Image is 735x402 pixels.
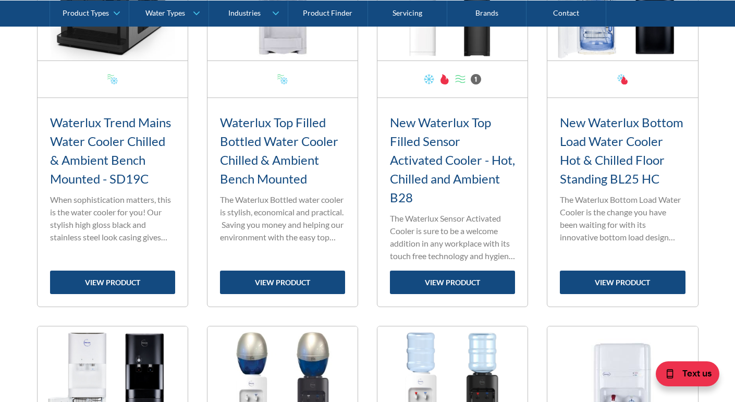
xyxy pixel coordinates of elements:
p: The Waterlux Bottled water cooler is stylish, economical and practical. Saving you money and help... [220,193,345,243]
a: view product [50,271,175,294]
p: The Waterlux Sensor Activated Cooler is sure to be a welcome addition in any workplace with its t... [390,212,515,262]
h3: Waterlux Top Filled Bottled Water Cooler Chilled & Ambient Bench Mounted [220,113,345,188]
div: Industries [228,8,261,17]
a: view product [390,271,515,294]
h3: New Waterlux Top Filled Sensor Activated Cooler - Hot, Chilled and Ambient B28 [390,113,515,207]
iframe: podium webchat widget bubble [631,350,735,402]
p: When sophistication matters, this is the water cooler for you! Our stylish high gloss black and s... [50,193,175,243]
h3: New Waterlux Bottom Load Water Cooler Hot & Chilled Floor Standing BL25 HC [560,113,685,188]
p: The Waterlux Bottom Load Water Cooler is the change you have been waiting for with its innovative... [560,193,685,243]
a: view product [560,271,685,294]
a: view product [220,271,345,294]
h3: Waterlux Trend Mains Water Cooler Chilled & Ambient Bench Mounted - SD19C [50,113,175,188]
div: Product Types [63,8,109,17]
div: Water Types [145,8,185,17]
